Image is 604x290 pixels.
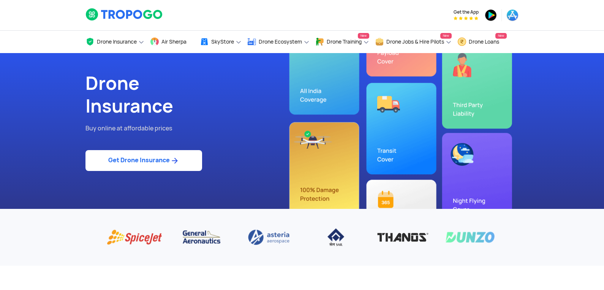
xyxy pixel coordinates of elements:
[495,33,507,39] span: New
[85,124,296,133] p: Buy online at affordable prices
[107,228,163,247] img: Spice Jet
[327,39,362,45] span: Drone Training
[358,33,369,39] span: New
[442,228,498,247] img: Dunzo
[506,9,519,21] img: ic_appstore.png
[150,31,194,53] a: Air Sherpa
[85,8,163,21] img: logoHeader.svg
[457,31,507,53] a: Drone LoansNew
[454,16,478,20] img: App Raking
[97,39,137,45] span: Drone Insurance
[85,72,296,118] h1: Drone Insurance
[85,150,202,171] a: Get Drone Insurance
[375,228,431,247] img: Thanos Technologies
[308,228,364,247] img: IISCO Steel Plant
[259,39,302,45] span: Drone Ecosystem
[386,39,444,45] span: Drone Jobs & Hire Pilots
[375,31,452,53] a: Drone Jobs & Hire PilotsNew
[485,9,497,21] img: ic_playstore.png
[85,31,144,53] a: Drone Insurance
[170,156,179,165] img: ic_arrow_forward_blue.svg
[440,33,452,39] span: New
[469,39,499,45] span: Drone Loans
[161,39,187,45] span: Air Sherpa
[211,39,234,45] span: SkyStore
[454,9,479,15] span: Get the App
[241,228,297,247] img: Asteria aerospace
[174,228,229,247] img: General Aeronautics
[200,31,242,53] a: SkyStore
[315,31,369,53] a: Drone TrainingNew
[247,31,310,53] a: Drone Ecosystem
